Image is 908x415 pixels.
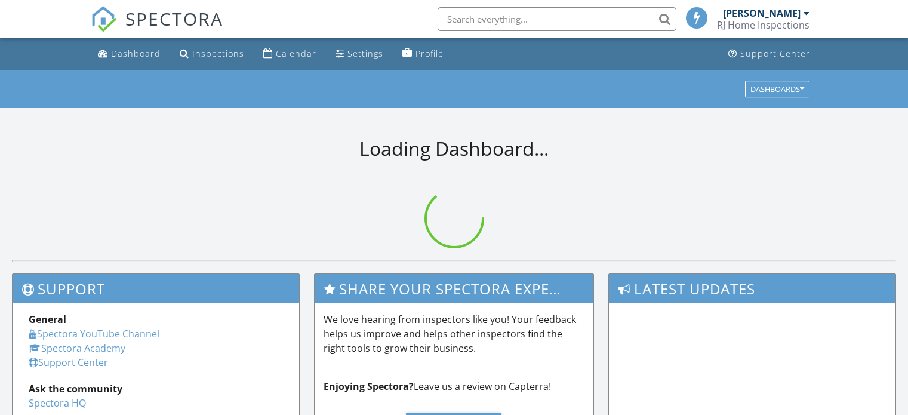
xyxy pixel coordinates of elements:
div: Dashboard [111,48,161,59]
div: Ask the community [29,382,283,396]
a: Support Center [29,356,108,369]
div: Settings [347,48,383,59]
p: Leave us a review on Capterra! [324,379,585,394]
strong: General [29,313,66,326]
div: Support Center [740,48,810,59]
div: Dashboards [750,85,804,93]
p: We love hearing from inspectors like you! Your feedback helps us improve and helps other inspecto... [324,312,585,355]
span: SPECTORA [125,6,223,31]
a: Calendar [258,43,321,65]
img: The Best Home Inspection Software - Spectora [91,6,117,32]
a: Spectora Academy [29,342,125,355]
div: Profile [415,48,444,59]
a: Spectora HQ [29,396,86,410]
strong: Enjoying Spectora? [324,380,414,393]
div: [PERSON_NAME] [723,7,801,19]
a: Spectora YouTube Channel [29,327,159,340]
a: Settings [331,43,388,65]
div: Calendar [276,48,316,59]
input: Search everything... [438,7,676,31]
a: Inspections [175,43,249,65]
div: Inspections [192,48,244,59]
button: Dashboards [745,81,809,97]
h3: Share Your Spectora Experience [315,274,594,303]
a: SPECTORA [91,16,223,41]
div: RJ Home Inspections [717,19,809,31]
a: Support Center [724,43,815,65]
a: Dashboard [93,43,165,65]
h3: Support [13,274,299,303]
h3: Latest Updates [609,274,895,303]
a: Profile [398,43,448,65]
